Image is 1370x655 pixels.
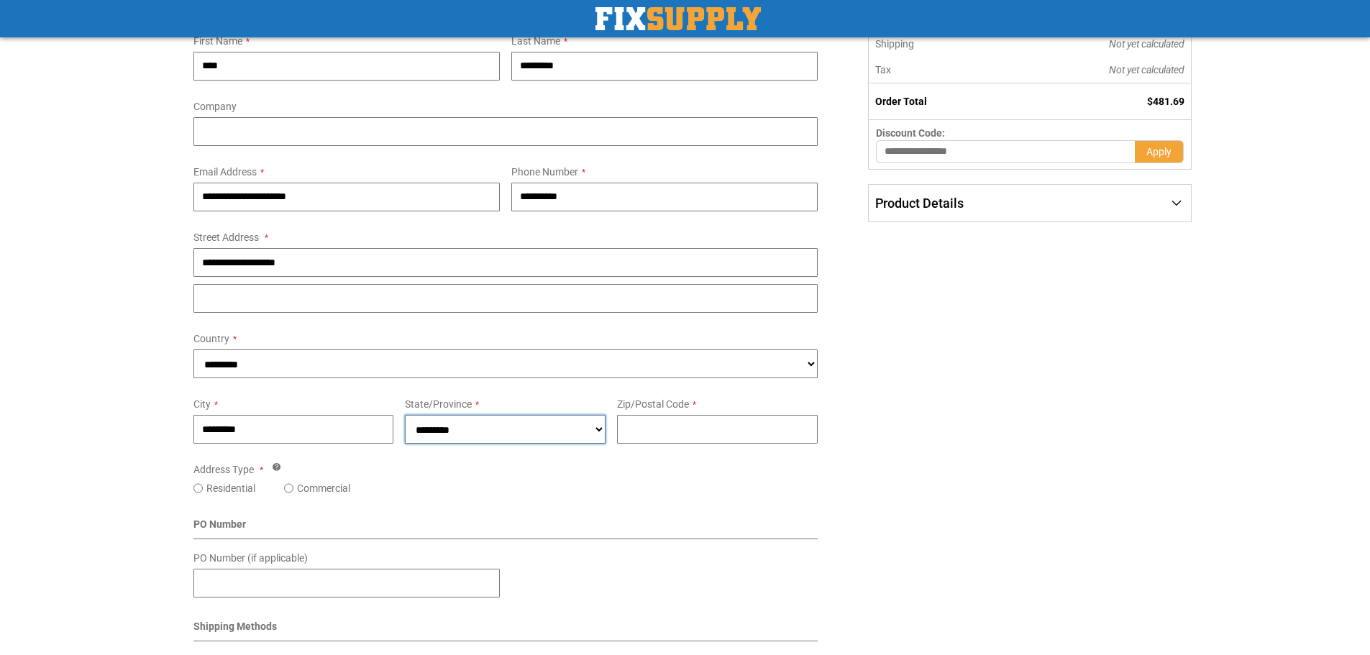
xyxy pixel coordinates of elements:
a: store logo [595,7,761,30]
span: Phone Number [511,166,578,178]
div: PO Number [193,517,818,539]
span: Email Address [193,166,257,178]
span: $481.69 [1147,96,1184,107]
span: Country [193,333,229,344]
span: City [193,398,211,410]
th: Tax [869,57,1012,83]
span: Product Details [875,196,964,211]
span: Not yet calculated [1109,38,1184,50]
img: Fix Industrial Supply [595,7,761,30]
span: Last Name [511,35,560,47]
label: Commercial [297,481,350,495]
span: Street Address [193,232,259,243]
div: Shipping Methods [193,619,818,641]
button: Apply [1135,140,1184,163]
span: Address Type [193,464,254,475]
span: PO Number (if applicable) [193,552,308,564]
strong: Order Total [875,96,927,107]
span: First Name [193,35,242,47]
span: Discount Code: [876,127,945,139]
span: Not yet calculated [1109,64,1184,75]
span: Shipping [875,38,914,50]
label: Residential [206,481,255,495]
span: Apply [1146,146,1172,157]
span: Company [193,101,237,112]
span: Zip/Postal Code [617,398,689,410]
span: State/Province [405,398,472,410]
